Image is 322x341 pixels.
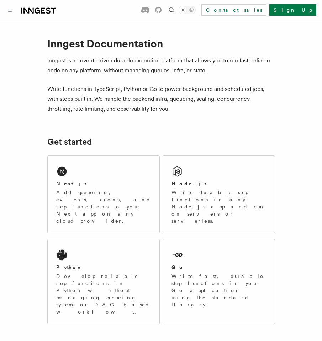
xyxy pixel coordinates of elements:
p: Develop reliable step functions in Python without managing queueing systems or DAG based workflows. [56,273,151,315]
h2: Next.js [56,180,87,187]
button: Find something... [167,6,176,14]
p: Write fast, durable step functions in your Go application using the standard library. [171,273,266,308]
button: Toggle navigation [6,6,14,14]
p: Add queueing, events, crons, and step functions to your Next app on any cloud provider. [56,189,151,224]
p: Write durable step functions in any Node.js app and run on servers or serverless. [171,189,266,224]
p: Inngest is an event-driven durable execution platform that allows you to run fast, reliable code ... [47,56,275,76]
p: Write functions in TypeScript, Python or Go to power background and scheduled jobs, with steps bu... [47,84,275,114]
h2: Node.js [171,180,207,187]
a: Sign Up [269,4,316,16]
h2: Python [56,264,83,271]
a: Get started [47,137,92,147]
a: Next.jsAdd queueing, events, crons, and step functions to your Next app on any cloud provider. [47,155,160,233]
button: Toggle dark mode [179,6,196,14]
h1: Inngest Documentation [47,37,275,50]
a: Contact sales [201,4,266,16]
a: Node.jsWrite durable step functions in any Node.js app and run on servers or serverless. [163,155,275,233]
a: PythonDevelop reliable step functions in Python without managing queueing systems or DAG based wo... [47,239,160,324]
a: GoWrite fast, durable step functions in your Go application using the standard library. [163,239,275,324]
h2: Go [171,264,184,271]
